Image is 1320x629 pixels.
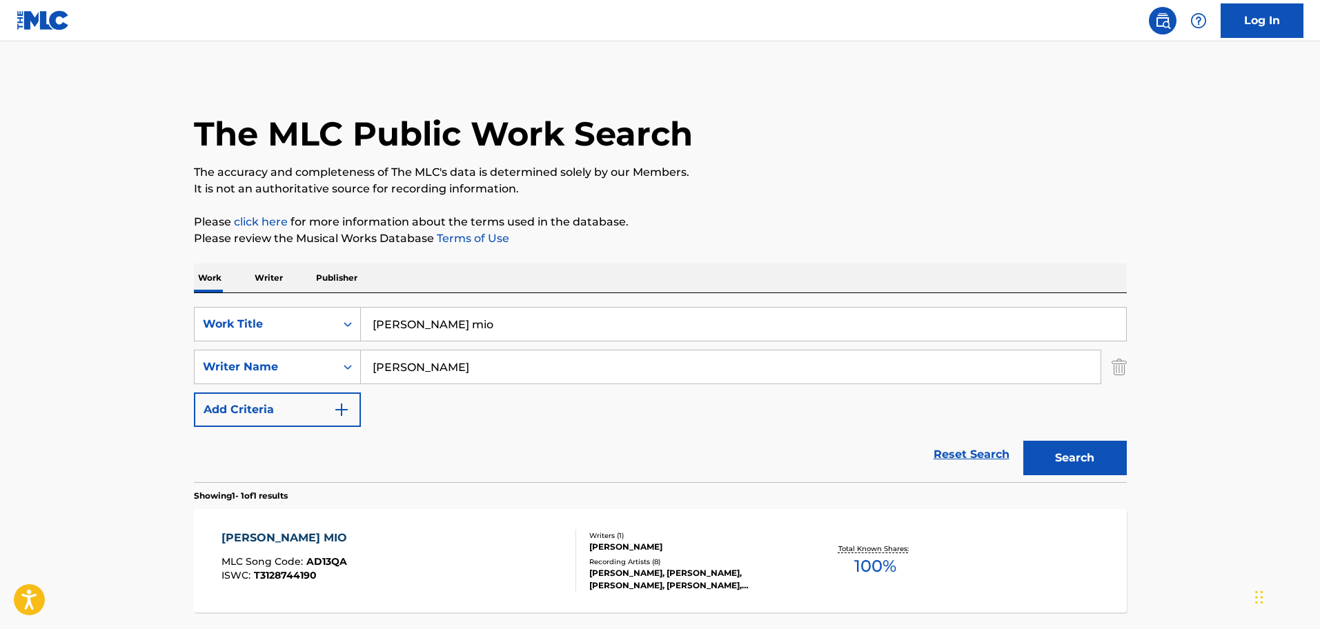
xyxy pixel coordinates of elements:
[1149,7,1176,34] a: Public Search
[221,555,306,568] span: MLC Song Code :
[194,392,361,427] button: Add Criteria
[203,359,327,375] div: Writer Name
[194,509,1127,612] a: [PERSON_NAME] MIOMLC Song Code:AD13QAISWC:T3128744190Writers (1)[PERSON_NAME]Recording Artists (8...
[1154,12,1171,29] img: search
[589,567,798,592] div: [PERSON_NAME], [PERSON_NAME], [PERSON_NAME], [PERSON_NAME], [PERSON_NAME]
[1023,441,1127,475] button: Search
[434,232,509,245] a: Terms of Use
[194,263,226,292] p: Work
[1190,12,1207,29] img: help
[838,543,912,554] p: Total Known Shares:
[221,569,254,581] span: ISWC :
[250,263,287,292] p: Writer
[194,230,1127,247] p: Please review the Musical Works Database
[1112,350,1127,384] img: Delete Criterion
[1251,563,1320,629] iframe: Chat Widget
[306,555,347,568] span: AD13QA
[194,214,1127,230] p: Please for more information about the terms used in the database.
[194,490,288,502] p: Showing 1 - 1 of 1 results
[194,307,1127,482] form: Search Form
[1185,7,1212,34] div: Help
[203,316,327,332] div: Work Title
[234,215,288,228] a: click here
[194,113,693,154] h1: The MLC Public Work Search
[1255,577,1263,618] div: Arrastrar
[589,557,798,567] div: Recording Artists ( 8 )
[221,530,354,546] div: [PERSON_NAME] MIO
[589,530,798,541] div: Writers ( 1 )
[194,164,1127,181] p: The accuracy and completeness of The MLC's data is determined solely by our Members.
[254,569,317,581] span: T3128744190
[927,439,1016,470] a: Reset Search
[1221,3,1303,38] a: Log In
[333,401,350,418] img: 9d2ae6d4665cec9f34b9.svg
[194,181,1127,197] p: It is not an authoritative source for recording information.
[854,554,896,579] span: 100 %
[17,10,70,30] img: MLC Logo
[1251,563,1320,629] div: Widget de chat
[312,263,362,292] p: Publisher
[589,541,798,553] div: [PERSON_NAME]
